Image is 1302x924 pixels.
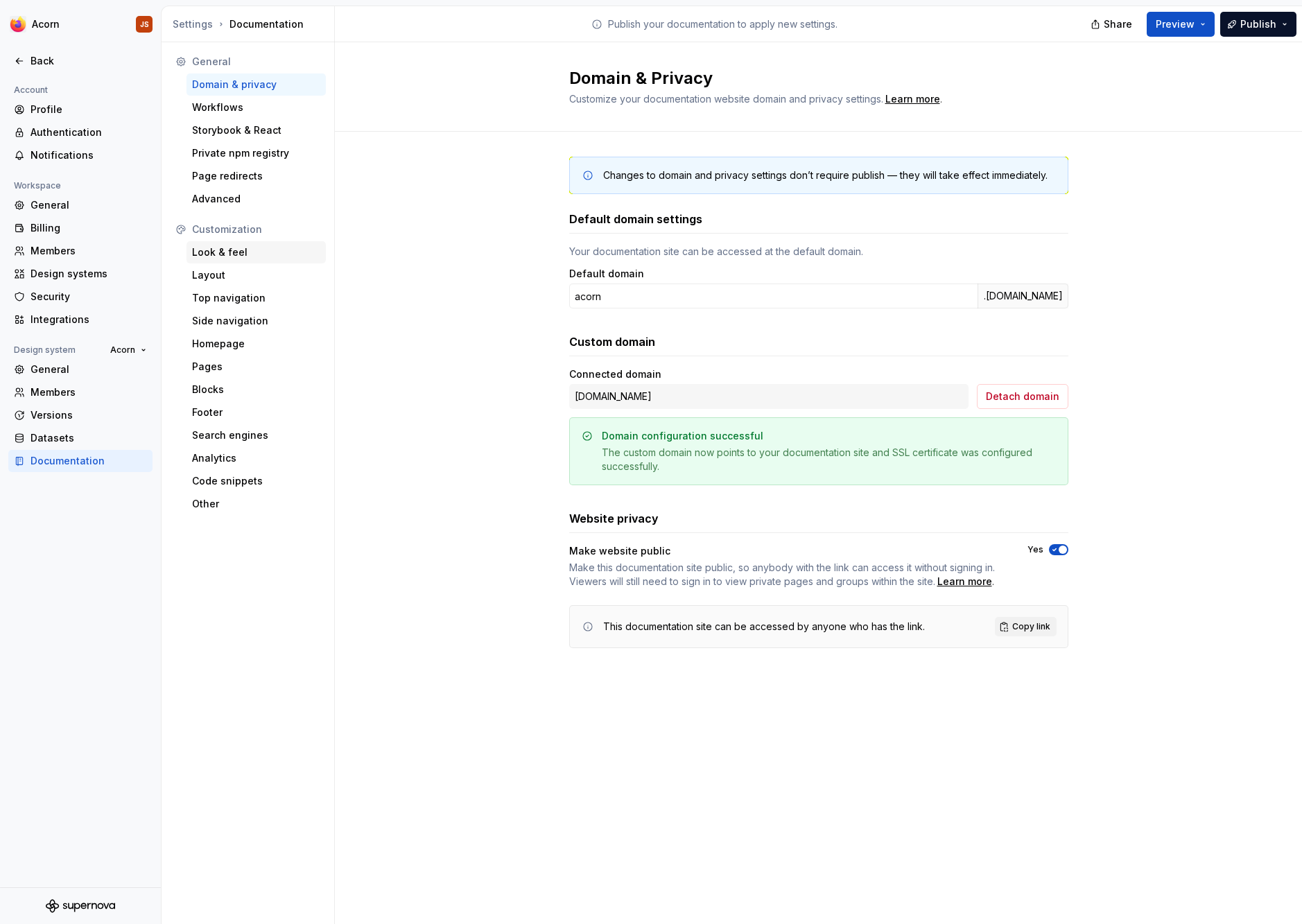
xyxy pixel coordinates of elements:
[192,245,320,259] div: Look & feel
[31,244,147,258] div: Members
[569,211,702,227] h3: Default domain settings
[186,470,326,492] a: Code snippets
[8,194,153,216] a: General
[8,177,67,194] div: Workspace
[1220,12,1296,37] button: Publish
[192,383,320,396] div: Blocks
[8,82,53,98] div: Account
[173,17,329,31] div: Documentation
[192,223,320,236] div: Customization
[186,333,326,355] a: Homepage
[192,406,320,419] div: Footer
[569,67,1052,89] h2: Domain & Privacy
[186,165,326,187] a: Page redirects
[192,360,320,374] div: Pages
[186,241,326,263] a: Look & feel
[603,168,1048,182] div: Changes to domain and privacy settings don’t require publish — they will take effect immediately.
[31,125,147,139] div: Authentication
[3,9,158,40] button: AcornJS
[8,286,153,308] a: Security
[569,333,655,350] h3: Custom domain
[192,101,320,114] div: Workflows
[977,384,1068,409] button: Detach domain
[186,401,326,424] a: Footer
[192,123,320,137] div: Storybook & React
[186,142,326,164] a: Private npm registry
[31,267,147,281] div: Design systems
[31,198,147,212] div: General
[186,378,326,401] a: Blocks
[1084,12,1141,37] button: Share
[192,497,320,511] div: Other
[192,192,320,206] div: Advanced
[995,617,1057,636] button: Copy link
[1156,17,1195,31] span: Preview
[569,367,969,381] div: Connected domain
[8,50,153,72] a: Back
[46,899,115,913] svg: Supernova Logo
[186,447,326,469] a: Analytics
[1027,544,1043,555] label: Yes
[186,424,326,446] a: Search engines
[186,73,326,96] a: Domain & privacy
[31,148,147,162] div: Notifications
[186,310,326,332] a: Side navigation
[192,268,320,282] div: Layout
[1104,17,1132,31] span: Share
[10,16,26,33] img: 894890ef-b4b9-4142-abf4-a08b65caed53.png
[885,92,940,106] a: Learn more
[192,291,320,305] div: Top navigation
[8,381,153,403] a: Members
[8,427,153,449] a: Datasets
[569,544,1002,558] div: Make website public
[986,390,1059,403] span: Detach domain
[569,561,1002,589] span: .
[8,358,153,381] a: General
[31,454,147,468] div: Documentation
[8,263,153,285] a: Design systems
[192,451,320,465] div: Analytics
[1147,12,1215,37] button: Preview
[569,93,883,105] span: Customize your documentation website domain and privacy settings.
[192,55,320,69] div: General
[569,384,969,409] div: [DOMAIN_NAME]
[569,267,644,281] label: Default domain
[8,144,153,166] a: Notifications
[31,290,147,304] div: Security
[8,308,153,331] a: Integrations
[31,363,147,376] div: General
[192,428,320,442] div: Search engines
[32,17,60,31] div: Acorn
[31,385,147,399] div: Members
[31,103,147,116] div: Profile
[8,217,153,239] a: Billing
[140,19,149,30] div: JS
[978,284,1068,308] div: .[DOMAIN_NAME]
[602,446,1056,473] div: The custom domain now points to your documentation site and SSL certificate was configured succes...
[8,121,153,143] a: Authentication
[186,493,326,515] a: Other
[186,119,326,141] a: Storybook & React
[192,169,320,183] div: Page redirects
[31,408,147,422] div: Versions
[192,78,320,91] div: Domain & privacy
[883,94,942,105] span: .
[186,188,326,210] a: Advanced
[1012,621,1050,632] span: Copy link
[569,510,659,527] h3: Website privacy
[31,221,147,235] div: Billing
[569,561,995,587] span: Make this documentation site public, so anybody with the link can access it without signing in. V...
[173,17,213,31] button: Settings
[8,404,153,426] a: Versions
[31,54,147,68] div: Back
[8,240,153,262] a: Members
[8,98,153,121] a: Profile
[31,313,147,326] div: Integrations
[186,287,326,309] a: Top navigation
[8,342,81,358] div: Design system
[937,575,992,589] a: Learn more
[569,245,1068,259] div: Your documentation site can be accessed at the default domain.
